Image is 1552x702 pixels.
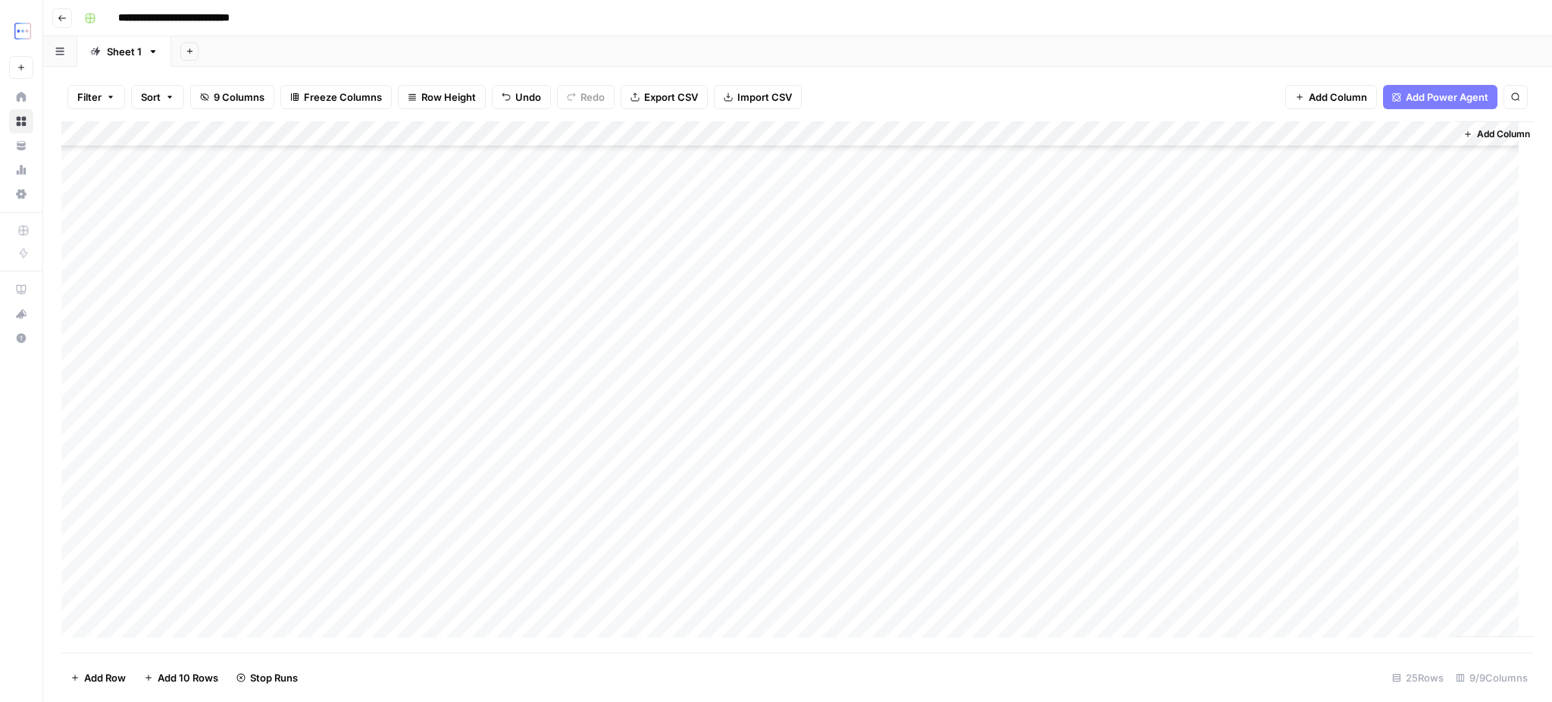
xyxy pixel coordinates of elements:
button: Sort [131,85,184,109]
button: Add 10 Rows [135,666,227,690]
div: What's new? [10,302,33,325]
button: Workspace: TripleDart [9,12,33,50]
span: Row Height [421,89,476,105]
a: Usage [9,158,33,182]
a: Sheet 1 [77,36,171,67]
button: Add Power Agent [1383,85,1497,109]
button: Freeze Columns [280,85,392,109]
span: Undo [515,89,541,105]
a: Settings [9,182,33,206]
img: TripleDart Logo [9,17,36,45]
a: Your Data [9,133,33,158]
span: Import CSV [737,89,792,105]
span: Sort [141,89,161,105]
button: Add Row [61,666,135,690]
button: Filter [67,85,125,109]
span: Redo [580,89,605,105]
span: Stop Runs [250,670,298,685]
div: Sheet 1 [107,44,142,59]
span: Export CSV [644,89,698,105]
button: Export CSV [621,85,708,109]
button: Stop Runs [227,666,307,690]
a: Home [9,85,33,109]
button: Undo [492,85,551,109]
div: 9/9 Columns [1450,666,1534,690]
span: Freeze Columns [304,89,382,105]
button: Add Column [1457,124,1536,144]
span: Add Column [1477,127,1530,141]
span: Add Row [84,670,126,685]
span: Add Column [1309,89,1367,105]
span: 9 Columns [214,89,264,105]
button: Row Height [398,85,486,109]
button: Help + Support [9,326,33,350]
span: Add Power Agent [1406,89,1488,105]
div: 25 Rows [1386,666,1450,690]
button: Redo [557,85,615,109]
a: AirOps Academy [9,277,33,302]
button: 9 Columns [190,85,274,109]
button: Add Column [1285,85,1377,109]
button: What's new? [9,302,33,326]
button: Import CSV [714,85,802,109]
a: Browse [9,109,33,133]
span: Filter [77,89,102,105]
span: Add 10 Rows [158,670,218,685]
